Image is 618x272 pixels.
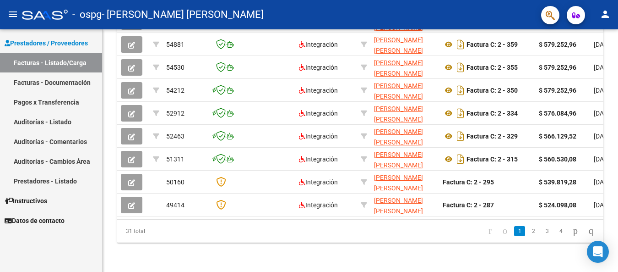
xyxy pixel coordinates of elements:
span: Integración [299,201,338,209]
span: [PERSON_NAME] [PERSON_NAME] [374,128,423,146]
span: [DATE] [594,155,613,163]
span: [PERSON_NAME] [PERSON_NAME] [374,59,423,77]
strong: Factura C: 2 - 315 [466,155,518,163]
span: [DATE] [594,178,613,186]
span: 52463 [166,133,184,140]
strong: $ 579.252,96 [539,64,576,71]
strong: Factura C: 2 - 287 [443,201,494,209]
span: [DATE] [594,201,613,209]
strong: Factura C: 2 - 355 [466,64,518,71]
span: 54530 [166,64,184,71]
strong: $ 560.530,08 [539,155,576,163]
span: [PERSON_NAME] [PERSON_NAME] [374,151,423,169]
i: Descargar documento [455,106,466,121]
span: Integración [299,87,338,94]
span: 54212 [166,87,184,94]
span: Prestadores / Proveedores [5,38,88,48]
span: - ospg [72,5,102,25]
a: go to last page [585,226,597,236]
span: Integración [299,133,338,140]
span: [DATE] [594,133,613,140]
strong: $ 579.252,96 [539,41,576,48]
span: [PERSON_NAME] [PERSON_NAME] [374,36,423,54]
li: page 4 [554,223,568,239]
a: 4 [555,226,566,236]
span: Integración [299,64,338,71]
div: Open Intercom Messenger [587,241,609,263]
a: 3 [542,226,553,236]
mat-icon: menu [7,9,18,20]
strong: $ 524.098,08 [539,201,576,209]
span: - [PERSON_NAME] [PERSON_NAME] [102,5,264,25]
span: [PERSON_NAME] [PERSON_NAME] [374,174,423,192]
span: 54881 [166,41,184,48]
div: 27368839367 [374,81,435,100]
span: 51311 [166,155,184,163]
i: Descargar documento [455,37,466,52]
a: go to first page [484,226,496,236]
span: [DATE] [594,64,613,71]
a: 2 [528,226,539,236]
a: go to previous page [499,226,511,236]
div: 27368839367 [374,104,435,123]
span: [PERSON_NAME] [PERSON_NAME] [374,82,423,100]
mat-icon: person [600,9,611,20]
i: Descargar documento [455,83,466,98]
span: 49414 [166,201,184,209]
i: Descargar documento [455,60,466,75]
a: go to next page [569,226,582,236]
i: Descargar documento [455,129,466,144]
a: 1 [514,226,525,236]
span: Integración [299,110,338,117]
strong: Factura C: 2 - 295 [443,178,494,186]
li: page 1 [513,223,526,239]
span: [PERSON_NAME] [PERSON_NAME] [374,197,423,215]
div: 27368839367 [374,58,435,77]
span: Integración [299,178,338,186]
strong: $ 579.252,96 [539,87,576,94]
div: 27368839367 [374,172,435,192]
span: Datos de contacto [5,216,65,226]
strong: $ 539.819,28 [539,178,576,186]
span: 52912 [166,110,184,117]
span: 50160 [166,178,184,186]
li: page 3 [540,223,554,239]
span: [DATE] [594,41,613,48]
span: [DATE] [594,110,613,117]
div: 27368839367 [374,127,435,146]
strong: Factura C: 2 - 329 [466,133,518,140]
span: [DATE] [594,87,613,94]
li: page 2 [526,223,540,239]
strong: $ 566.129,52 [539,133,576,140]
div: 31 total [117,220,213,243]
div: 27368839367 [374,150,435,169]
strong: Factura C: 2 - 359 [466,41,518,48]
div: 27368839367 [374,195,435,215]
strong: Factura C: 2 - 334 [466,110,518,117]
span: Integración [299,155,338,163]
div: 27368839367 [374,35,435,54]
i: Descargar documento [455,152,466,167]
span: Integración [299,41,338,48]
span: [PERSON_NAME] [PERSON_NAME] [374,105,423,123]
span: Instructivos [5,196,47,206]
strong: Factura C: 2 - 350 [466,87,518,94]
strong: $ 576.084,96 [539,110,576,117]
